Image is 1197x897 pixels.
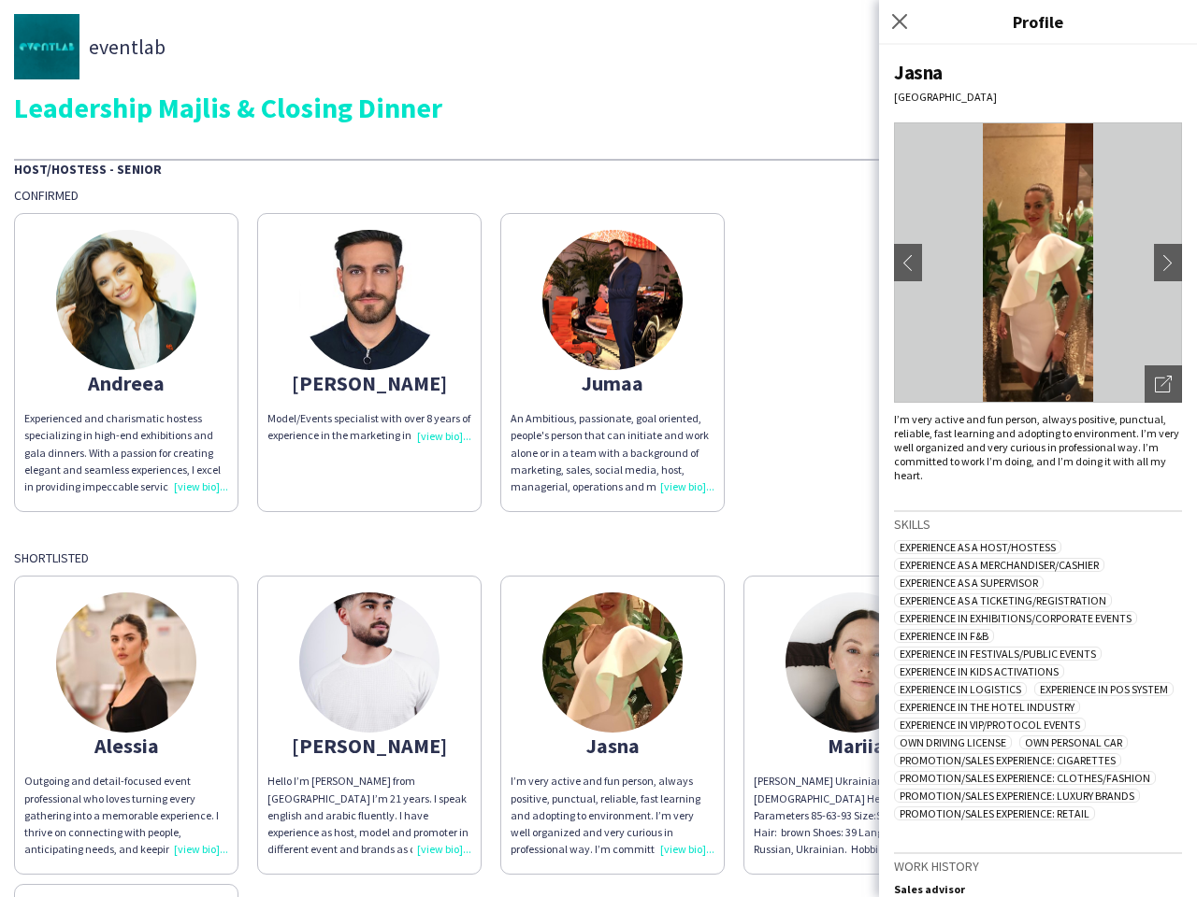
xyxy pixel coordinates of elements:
[267,773,471,858] div: Hello I’m [PERSON_NAME] from [GEOGRAPHIC_DATA] I’m 21 years. I speak english and arabic fluently....
[542,230,683,370] img: thumb-04c8ab8f-001e-40d4-a24f-11082c3576b6.jpg
[24,375,228,392] div: Andreea
[894,806,1095,820] span: Promotion/Sales Experience: Retail
[511,410,714,495] div: An Ambitious, passionate, goal oriented, people's person that can initiate and work alone or in a...
[894,412,1182,482] div: I’m very active and fun person, always positive, punctual, reliable, fast learning and adopting t...
[894,611,1137,625] span: Experience in Exhibitions/Corporate Events
[511,375,714,392] div: Jumaa
[894,789,1140,803] span: Promotion/Sales Experience: Luxury Brands
[1145,365,1182,403] div: Open photos pop-in
[14,93,1183,121] div: Leadership Majlis & Closing Dinner
[542,592,683,733] img: thumb-8548b256-d5ad-4f43-934e-194ded809c23.jpg
[894,682,1027,696] span: Experience in Logistics
[894,122,1182,403] img: Crew avatar or photo
[879,9,1197,34] h3: Profile
[14,187,1183,204] div: Confirmed
[1034,682,1174,696] span: Experience in POS System
[24,737,228,754] div: Alessia
[267,737,471,754] div: [PERSON_NAME]
[894,516,1182,533] h3: Skills
[14,14,79,79] img: thumb-34742172-e6de-4748-8ea1-14f640bd57b7.jpg
[299,592,440,733] img: thumb-bdfcdad9-b945-4dc0-9ba9-75ae44a092d5.jpg
[511,773,714,858] div: I’m very active and fun person, always positive, punctual, reliable, fast learning and adopting t...
[754,773,958,858] div: [PERSON_NAME] Ukrainian [DEMOGRAPHIC_DATA] Height 180cm Parameters 85-63-93 Size:S Eyes: grey-blu...
[894,593,1112,607] span: Experience as a Ticketing/Registration
[267,375,471,392] div: [PERSON_NAME]
[894,60,1182,85] div: Jasna
[894,647,1102,661] span: Experience in Festivals/Public Events
[894,558,1104,572] span: Experience as a Merchandiser/Cashier
[894,540,1061,554] span: Experience as a Host/Hostess
[299,230,440,370] img: thumb-653b9c7585b3b.jpeg
[754,737,958,754] div: Mariia
[89,38,166,55] span: eventlab
[894,771,1156,785] span: Promotion/Sales Experience: Clothes/Fashion
[894,858,1182,875] h3: Work history
[894,629,994,643] span: Experience in F&B
[14,549,1183,566] div: Shortlisted
[267,410,471,444] div: Model/Events specialist with over 8 years of experience in the marketing industry
[894,753,1121,767] span: Promotion/Sales Experience: Cigarettes
[56,592,196,733] img: thumb-68c6b46a6659a.jpeg
[56,230,196,370] img: thumb-d7984212-e1b2-46ba-aaf0-9df4602df6eb.jpg
[894,664,1064,678] span: Experience in Kids Activations
[894,90,1182,104] div: [GEOGRAPHIC_DATA]
[24,410,228,495] div: Experienced and charismatic hostess specializing in high-end exhibitions and gala dinners. With a...
[24,773,228,858] div: Outgoing and detail-focused event professional who loves turning every gathering into a memorable...
[1019,735,1128,749] span: Own Personal Car
[786,592,926,733] img: thumb-670f7aee9147a.jpeg
[894,576,1044,590] span: Experience as a Supervisor
[894,700,1080,714] span: Experience in The Hotel Industry
[14,159,1183,178] div: Host/Hostess - Senior
[894,718,1086,732] span: Experience in VIP/Protocol Events
[511,737,714,754] div: Jasna
[894,735,1012,749] span: Own Driving License
[894,882,1182,896] div: Sales advisor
